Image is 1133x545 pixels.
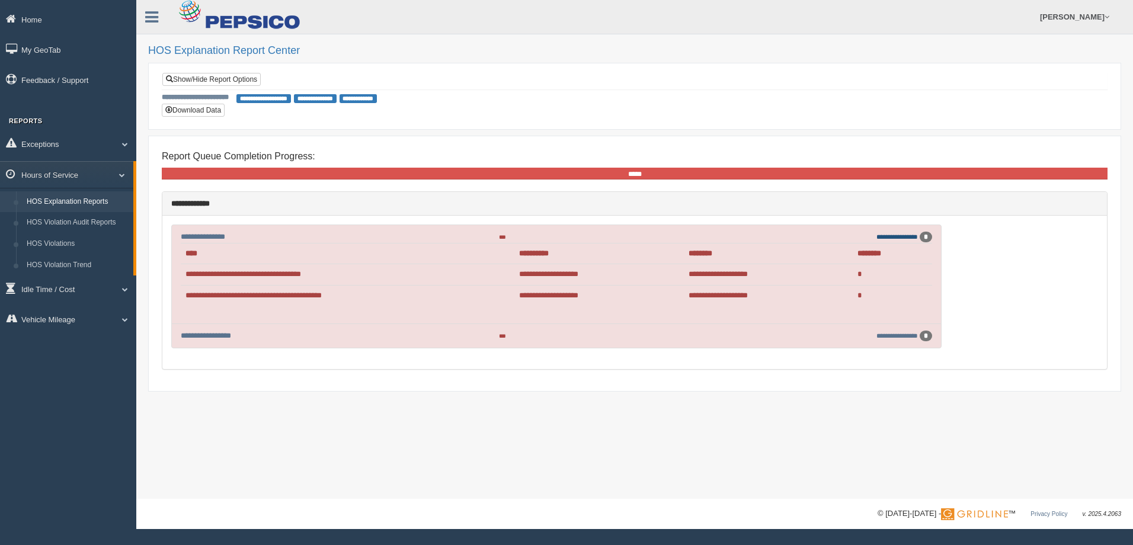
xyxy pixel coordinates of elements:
a: HOS Violation Audit Reports [21,212,133,233]
a: HOS Violation Trend [21,255,133,276]
img: Gridline [941,508,1008,520]
a: HOS Violations [21,233,133,255]
div: © [DATE]-[DATE] - ™ [878,508,1121,520]
h4: Report Queue Completion Progress: [162,151,1108,162]
button: Download Data [162,104,225,117]
a: HOS Explanation Reports [21,191,133,213]
a: Privacy Policy [1030,511,1067,517]
h2: HOS Explanation Report Center [148,45,1121,57]
a: Show/Hide Report Options [162,73,261,86]
span: v. 2025.4.2063 [1083,511,1121,517]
